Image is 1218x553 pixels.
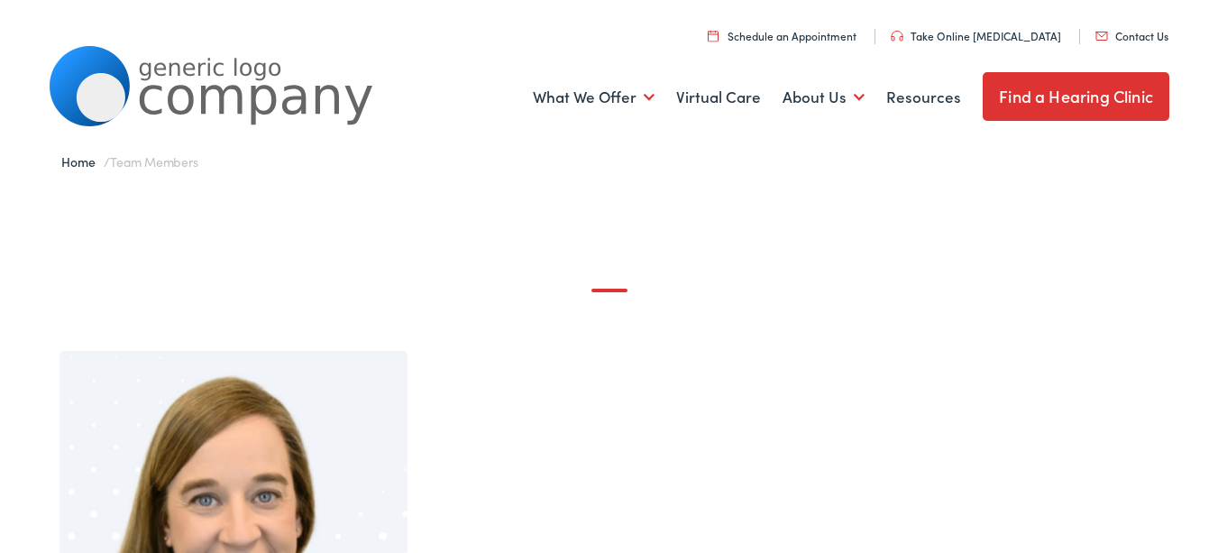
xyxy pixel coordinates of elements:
[983,72,1169,121] a: Find a Hearing Clinic
[61,152,104,171] a: Home
[1095,32,1108,41] img: utility icon
[891,31,903,41] img: utility icon
[783,64,865,131] a: About Us
[891,28,1061,43] a: Take Online [MEDICAL_DATA]
[676,64,761,131] a: Virtual Care
[61,152,197,171] span: /
[110,152,197,171] span: Team Members
[708,30,719,41] img: utility icon
[1095,28,1168,43] a: Contact Us
[533,64,655,131] a: What We Offer
[886,64,961,131] a: Resources
[708,28,856,43] a: Schedule an Appointment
